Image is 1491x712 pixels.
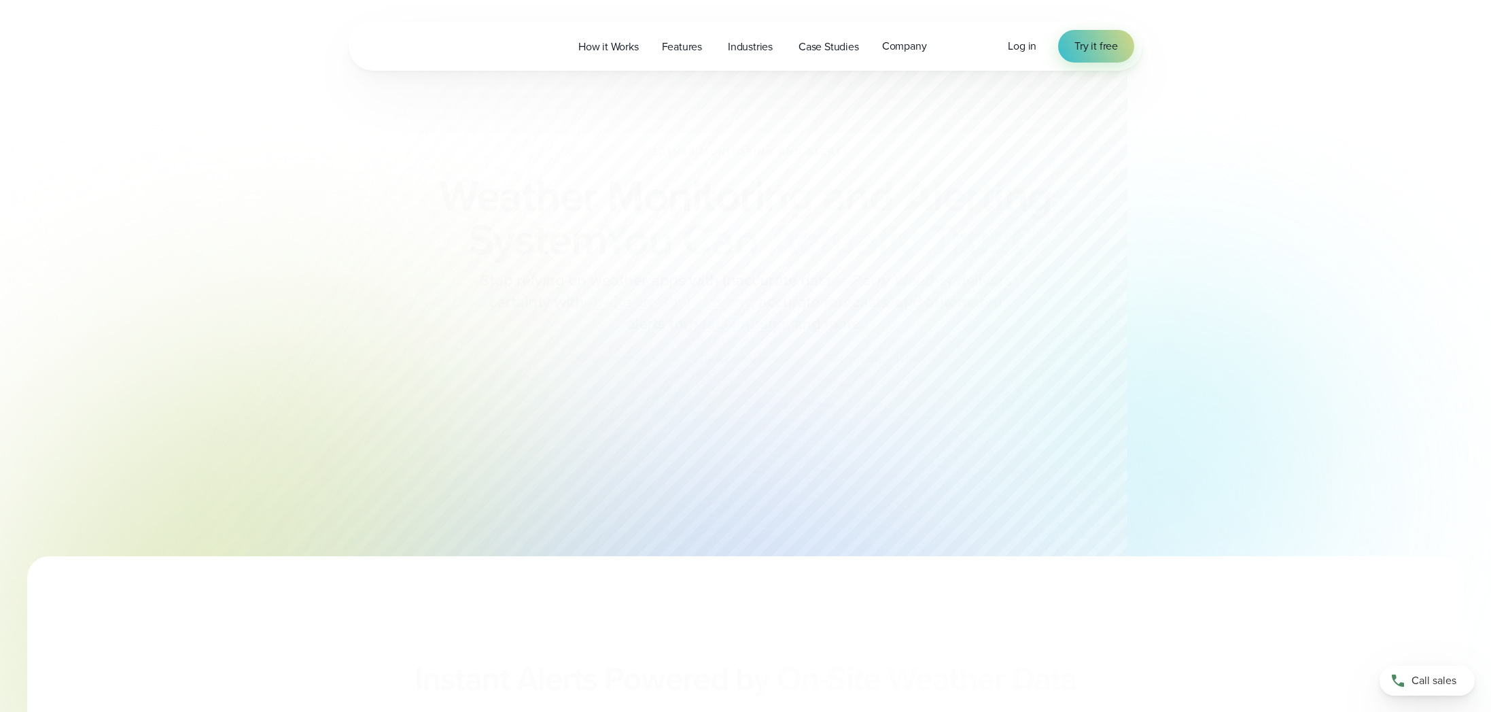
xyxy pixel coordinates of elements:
[799,39,859,55] span: Case Studies
[1074,38,1118,54] span: Try it free
[1380,666,1475,696] a: Call sales
[882,38,927,54] span: Company
[578,39,639,55] span: How it Works
[567,33,650,61] a: How it Works
[662,39,702,55] span: Features
[787,33,871,61] a: Case Studies
[1058,30,1134,63] a: Try it free
[728,39,773,55] span: Industries
[1411,673,1456,689] span: Call sales
[1008,38,1036,54] a: Log in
